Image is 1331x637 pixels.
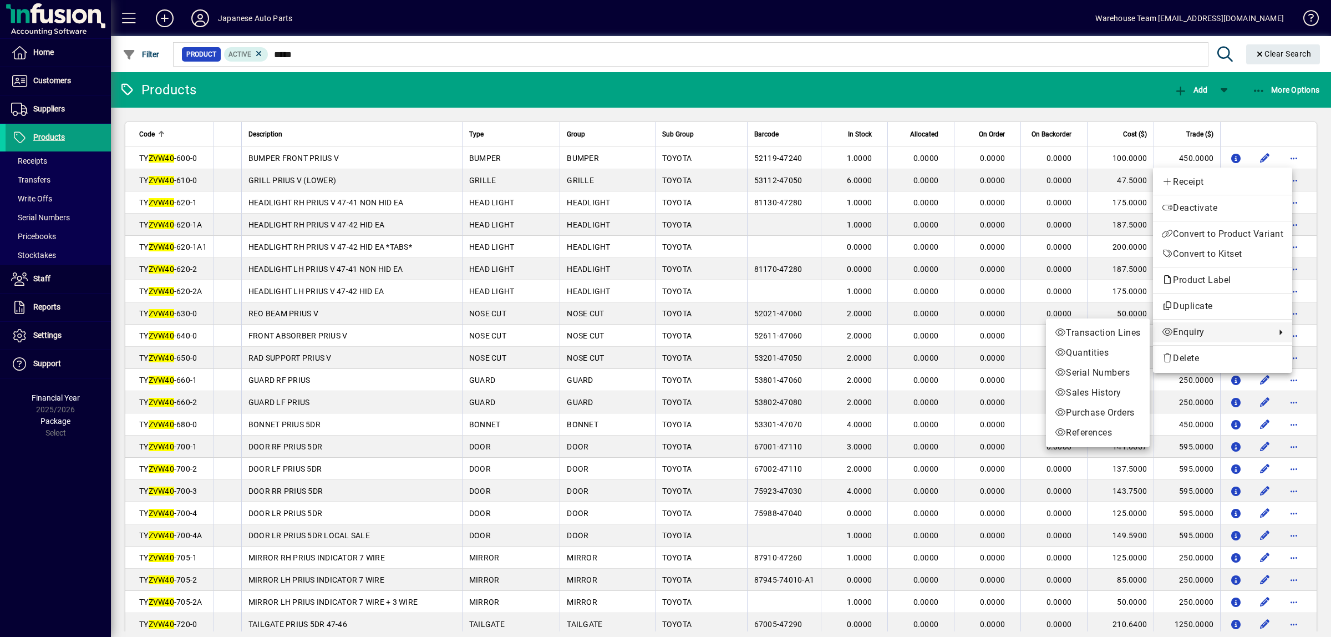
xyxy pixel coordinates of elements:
[1162,228,1283,241] span: Convert to Product Variant
[1162,175,1283,189] span: Receipt
[1055,406,1141,419] span: Purchase Orders
[1055,346,1141,360] span: Quantities
[1055,426,1141,439] span: References
[1055,366,1141,380] span: Serial Numbers
[1055,386,1141,400] span: Sales History
[1162,352,1283,365] span: Delete
[1162,275,1237,285] span: Product Label
[1055,326,1141,340] span: Transaction Lines
[1162,201,1283,215] span: Deactivate
[1162,247,1283,261] span: Convert to Kitset
[1162,300,1283,313] span: Duplicate
[1153,198,1292,218] button: Deactivate product
[1162,326,1270,339] span: Enquiry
